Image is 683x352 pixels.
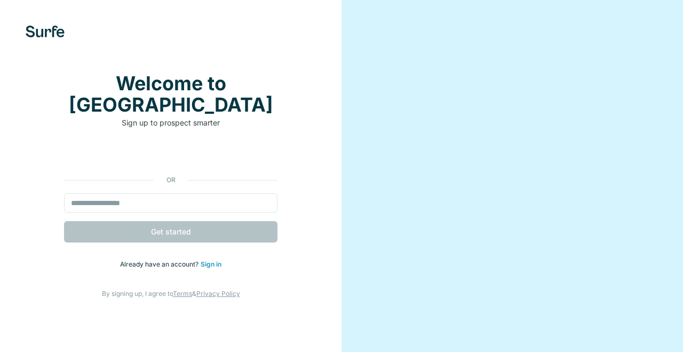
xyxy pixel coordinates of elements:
span: By signing up, I agree to & [102,290,240,298]
p: Sign up to prospect smarter [64,118,277,128]
a: Privacy Policy [196,290,240,298]
iframe: Sign in with Google Button [59,144,283,168]
a: Sign in [201,260,221,268]
h1: Welcome to [GEOGRAPHIC_DATA] [64,73,277,115]
span: Already have an account? [120,260,201,268]
p: or [154,175,188,185]
img: Surfe's logo [26,26,65,37]
a: Terms [173,290,192,298]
